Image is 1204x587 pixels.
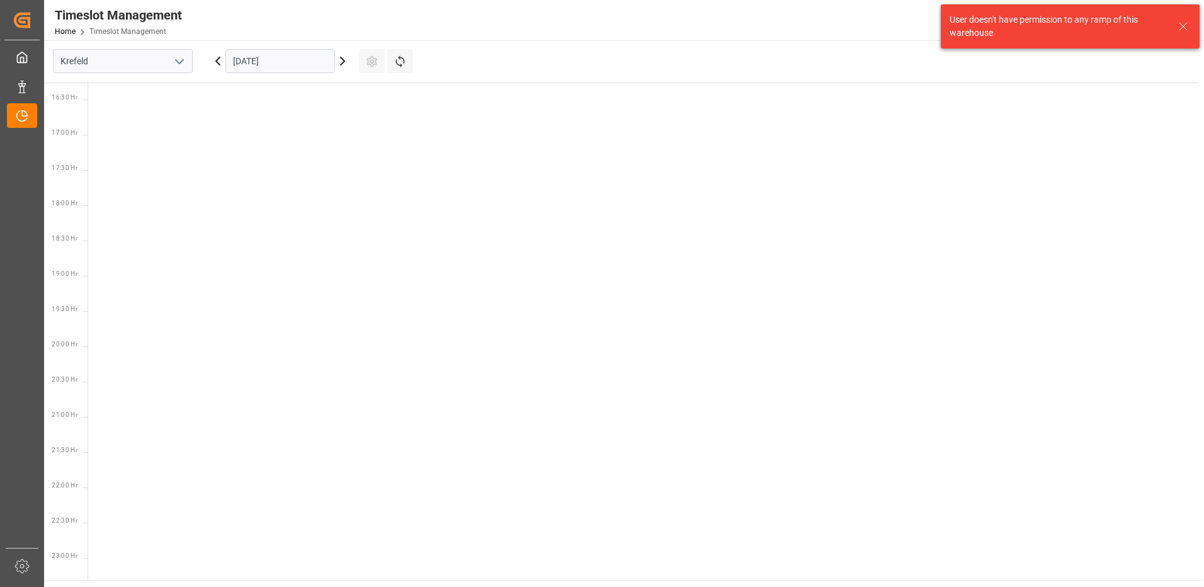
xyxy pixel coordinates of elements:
span: 17:30 Hr [52,164,77,171]
button: open menu [169,52,188,71]
span: 22:30 Hr [52,517,77,524]
span: 21:30 Hr [52,447,77,453]
span: 19:30 Hr [52,305,77,312]
a: Home [55,27,76,36]
span: 20:00 Hr [52,341,77,348]
span: 22:00 Hr [52,482,77,489]
span: 23:00 Hr [52,552,77,559]
input: Type to search/select [53,49,193,73]
span: 21:00 Hr [52,411,77,418]
span: 20:30 Hr [52,376,77,383]
span: 17:00 Hr [52,129,77,136]
div: User doesn't have permission to any ramp of this warehouse [950,13,1166,40]
div: Timeslot Management [55,6,182,25]
span: 19:00 Hr [52,270,77,277]
span: 16:30 Hr [52,94,77,101]
input: DD.MM.YYYY [225,49,335,73]
span: 18:00 Hr [52,200,77,207]
span: 18:30 Hr [52,235,77,242]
